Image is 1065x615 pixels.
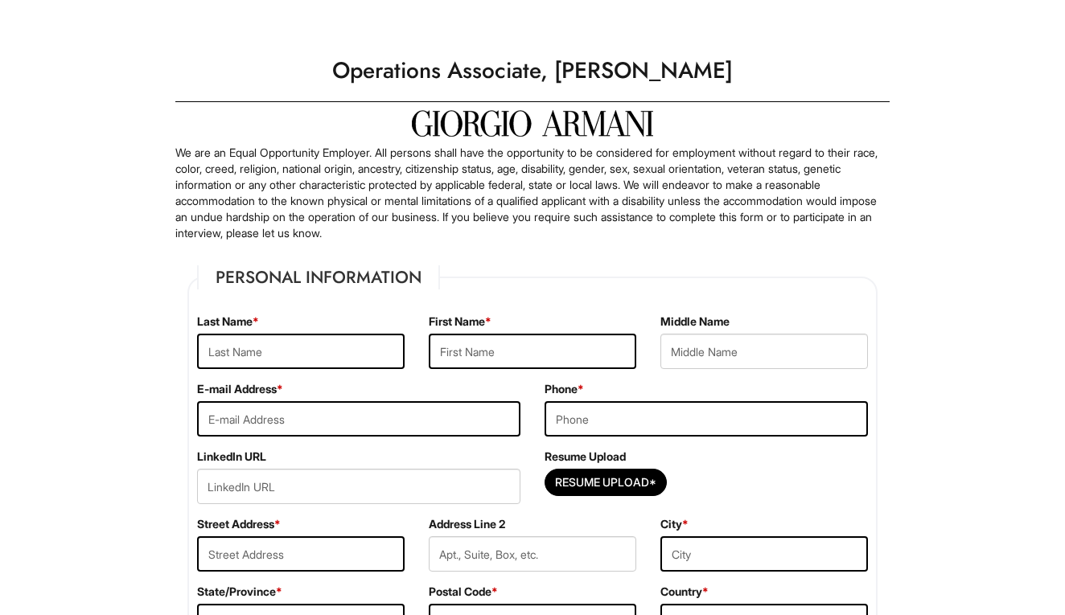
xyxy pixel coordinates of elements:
h1: Operations Associate, [PERSON_NAME] [167,48,898,93]
label: Last Name [197,314,259,330]
label: First Name [429,314,491,330]
input: LinkedIn URL [197,469,520,504]
label: Address Line 2 [429,516,505,532]
input: Apt., Suite, Box, etc. [429,536,636,572]
label: Resume Upload [545,449,626,465]
input: Phone [545,401,868,437]
label: Postal Code [429,584,498,600]
label: Phone [545,381,584,397]
input: City [660,536,868,572]
label: LinkedIn URL [197,449,266,465]
label: Middle Name [660,314,730,330]
label: Street Address [197,516,281,532]
input: Middle Name [660,334,868,369]
label: City [660,516,689,532]
button: Resume Upload*Resume Upload* [545,469,667,496]
input: Last Name [197,334,405,369]
input: First Name [429,334,636,369]
p: We are an Equal Opportunity Employer. All persons shall have the opportunity to be considered for... [175,145,890,241]
legend: Personal Information [197,265,440,289]
img: Giorgio Armani [412,110,653,137]
input: E-mail Address [197,401,520,437]
label: Country [660,584,709,600]
label: E-mail Address [197,381,283,397]
input: Street Address [197,536,405,572]
label: State/Province [197,584,282,600]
